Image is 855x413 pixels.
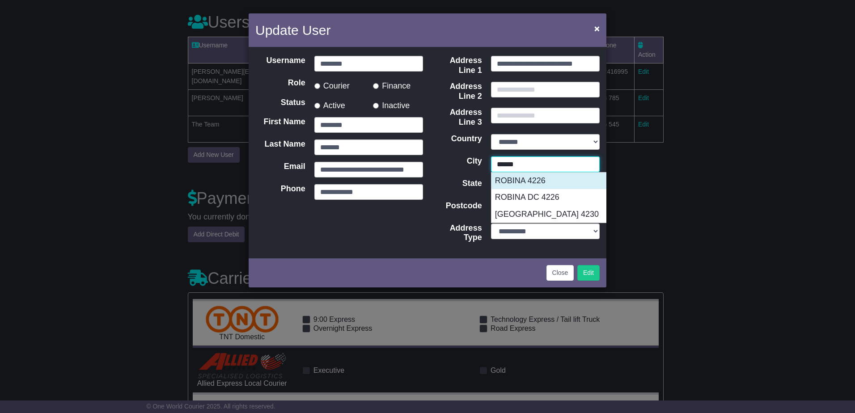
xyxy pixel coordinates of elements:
label: First Name [251,117,310,133]
label: Address Line 1 [427,56,487,75]
label: Last Name [251,139,310,155]
label: Finance [373,78,411,91]
label: Active [314,98,345,111]
label: Address Line 3 [427,108,487,127]
button: Close [546,265,574,281]
input: Active [314,103,320,109]
label: Email [251,162,310,177]
label: Inactive [373,98,410,111]
div: [GEOGRAPHIC_DATA] 4230 [491,206,669,223]
div: ROBINA DC 4226 [491,189,669,206]
input: Inactive [373,103,379,109]
label: State [427,179,487,194]
input: Courier [314,83,320,89]
label: Address Type [427,223,487,243]
button: Edit [577,265,600,281]
h4: Update User [255,20,330,40]
label: Country [427,134,487,150]
label: Address Line 2 [427,82,487,101]
label: Role [251,78,310,91]
div: ROBINA 4226 [491,173,669,190]
button: Close [590,19,604,38]
label: Status [251,98,310,111]
label: Courier [314,78,350,91]
label: Username [251,56,310,72]
label: Postcode [427,201,487,217]
label: City [427,156,487,172]
label: Phone [251,184,310,200]
span: × [594,23,600,34]
input: Finance [373,83,379,89]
